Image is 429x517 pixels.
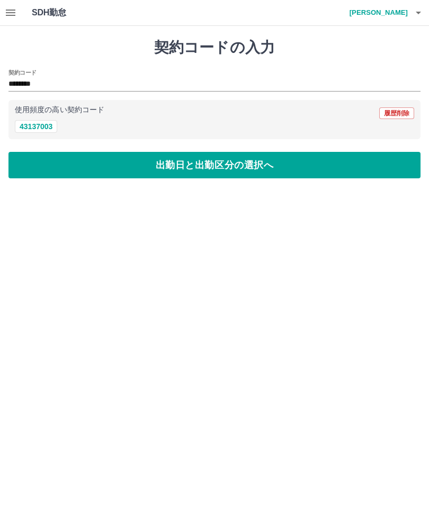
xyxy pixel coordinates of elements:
h1: 契約コードの入力 [8,39,421,57]
p: 使用頻度の高い契約コード [15,106,104,114]
button: 履歴削除 [379,107,414,119]
h2: 契約コード [8,68,37,77]
button: 43137003 [15,120,57,133]
button: 出勤日と出勤区分の選択へ [8,152,421,178]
